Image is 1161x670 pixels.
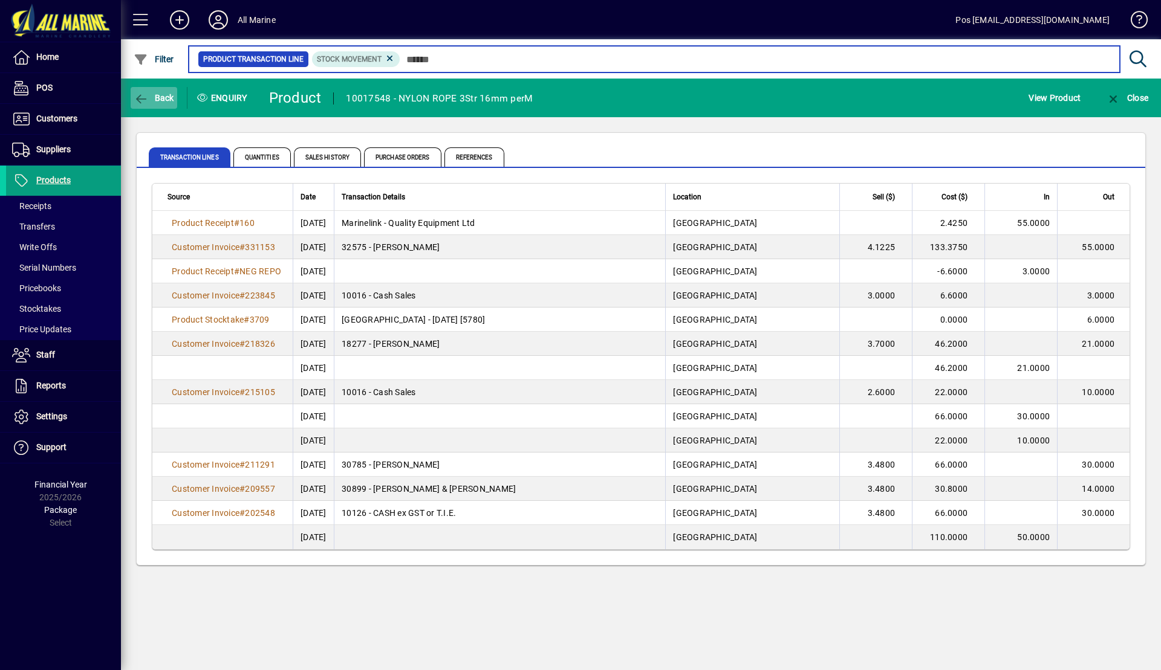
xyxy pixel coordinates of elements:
[6,135,121,165] a: Suppliers
[912,283,984,308] td: 6.6000
[1082,484,1114,494] span: 14.0000
[167,289,279,302] a: Customer Invoice#223845
[172,508,239,518] span: Customer Invoice
[293,211,334,235] td: [DATE]
[1082,339,1114,349] span: 21.0000
[334,477,665,501] td: 30899 - [PERSON_NAME] & [PERSON_NAME]
[673,190,832,204] div: Location
[6,298,121,319] a: Stocktakes
[6,73,121,103] a: POS
[239,291,245,300] span: #
[673,508,757,518] span: [GEOGRAPHIC_DATA]
[293,259,334,283] td: [DATE]
[912,380,984,404] td: 22.0000
[1122,2,1146,42] a: Knowledge Base
[293,283,334,308] td: [DATE]
[334,453,665,477] td: 30785 - [PERSON_NAME]
[912,477,984,501] td: 30.8000
[912,525,984,549] td: 110.0000
[673,387,757,397] span: [GEOGRAPHIC_DATA]
[334,380,665,404] td: 10016 - Cash Sales
[6,237,121,257] a: Write Offs
[239,387,245,397] span: #
[239,339,245,349] span: #
[673,436,757,445] span: [GEOGRAPHIC_DATA]
[36,83,53,92] span: POS
[199,9,238,31] button: Profile
[34,480,87,489] span: Financial Year
[847,190,906,204] div: Sell ($)
[12,324,71,334] span: Price Updates
[36,52,59,62] span: Home
[245,484,275,494] span: 209557
[36,175,71,185] span: Products
[131,48,177,70] button: Filter
[238,10,276,30] div: All Marine
[12,222,55,231] span: Transfers
[245,508,275,518] span: 202548
[334,332,665,356] td: 18277 - [PERSON_NAME]
[293,308,334,332] td: [DATE]
[1017,436,1050,445] span: 10.0000
[839,453,912,477] td: 3.4800
[673,218,757,228] span: [GEOGRAPHIC_DATA]
[1082,242,1114,252] span: 55.0000
[346,89,533,108] div: 10017548 - NYLON ROPE 3Str 16mm perM
[293,356,334,380] td: [DATE]
[673,460,757,469] span: [GEOGRAPHIC_DATA]
[673,411,757,421] span: [GEOGRAPHIC_DATA]
[1017,218,1050,228] span: 55.0000
[1082,508,1114,518] span: 30.0000
[293,380,334,404] td: [DATE]
[312,51,400,67] mat-chip: Product Transaction Type: Stock movement
[167,337,279,350] a: Customer Invoice#218326
[1082,460,1114,469] span: 30.0000
[293,428,334,453] td: [DATE]
[920,190,978,204] div: Cost ($)
[301,190,316,204] span: Date
[172,315,244,324] span: Product Stocktake
[167,482,279,495] a: Customer Invoice#209557
[673,291,757,300] span: [GEOGRAPHIC_DATA]
[36,381,66,390] span: Reports
[203,53,304,65] span: Product Transaction Line
[269,88,322,108] div: Product
[673,190,701,204] span: Location
[1017,411,1050,421] span: 30.0000
[293,501,334,525] td: [DATE]
[1029,88,1081,108] span: View Product
[167,385,279,399] a: Customer Invoice#215105
[36,442,67,452] span: Support
[873,190,895,204] span: Sell ($)
[6,196,121,216] a: Receipts
[172,339,239,349] span: Customer Invoice
[912,308,984,332] td: 0.0000
[673,242,757,252] span: [GEOGRAPHIC_DATA]
[12,263,76,272] span: Serial Numbers
[444,147,504,167] span: References
[6,433,121,463] a: Support
[673,532,757,542] span: [GEOGRAPHIC_DATA]
[245,242,275,252] span: 331153
[912,211,984,235] td: 2.4250
[1023,266,1050,276] span: 3.0000
[1017,363,1050,373] span: 21.0000
[244,315,249,324] span: #
[334,308,665,332] td: [GEOGRAPHIC_DATA] - [DATE] [5780]
[1087,291,1115,300] span: 3.0000
[6,319,121,340] a: Price Updates
[912,235,984,259] td: 133.3750
[293,404,334,428] td: [DATE]
[334,235,665,259] td: 32575 - [PERSON_NAME]
[134,54,174,64] span: Filter
[294,147,361,167] span: Sales History
[839,477,912,501] td: 3.4800
[6,104,121,134] a: Customers
[941,190,968,204] span: Cost ($)
[245,339,275,349] span: 218326
[6,257,121,278] a: Serial Numbers
[1103,190,1114,204] span: Out
[1087,315,1115,324] span: 6.0000
[239,484,245,494] span: #
[912,428,984,453] td: 22.0000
